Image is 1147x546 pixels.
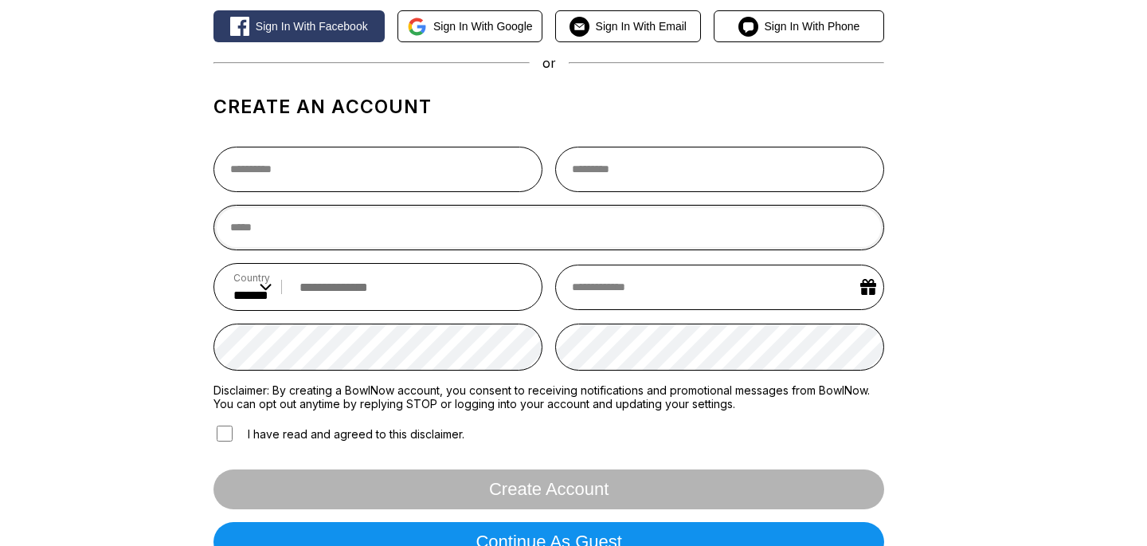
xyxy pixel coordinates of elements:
[397,10,542,42] button: Sign in with Google
[596,20,687,33] span: Sign in with Email
[714,10,885,42] button: Sign in with Phone
[213,10,385,42] button: Sign in with Facebook
[213,96,884,118] h1: Create an account
[217,426,233,442] input: I have read and agreed to this disclaimer.
[233,272,272,284] label: Country
[765,20,860,33] span: Sign in with Phone
[213,423,464,444] label: I have read and agreed to this disclaimer.
[433,20,533,33] span: Sign in with Google
[555,10,700,42] button: Sign in with Email
[213,55,884,71] div: or
[213,383,884,410] label: Disclaimer: By creating a BowlNow account, you consent to receiving notifications and promotional...
[256,20,368,33] span: Sign in with Facebook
